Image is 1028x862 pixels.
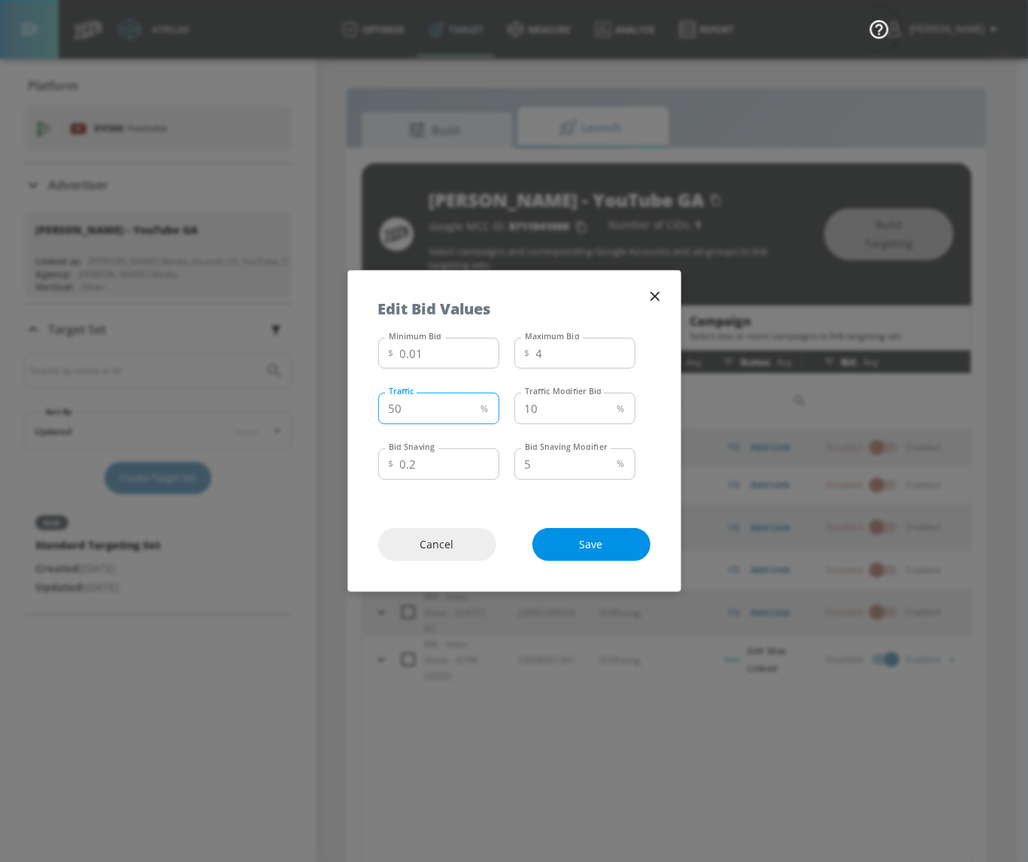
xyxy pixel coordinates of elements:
button: Open Resource Center [858,8,900,50]
label: Traffic [389,386,414,396]
p: $ [525,345,530,361]
label: Bid Shaving Modifier [525,442,608,452]
button: Cancel [378,528,496,562]
label: Minimum Bid [389,331,441,341]
p: % [481,401,489,417]
p: % [617,456,625,472]
p: $ [389,345,394,361]
span: Cancel [408,536,466,554]
button: Save [532,528,650,562]
span: Save [563,536,620,554]
p: % [617,401,625,417]
h5: Edit Bid Values [378,301,491,317]
label: Traffic Modifier Bid [525,386,602,396]
label: Maximum Bid [525,331,580,341]
label: Bid Shaving [389,442,435,452]
p: $ [389,456,394,472]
